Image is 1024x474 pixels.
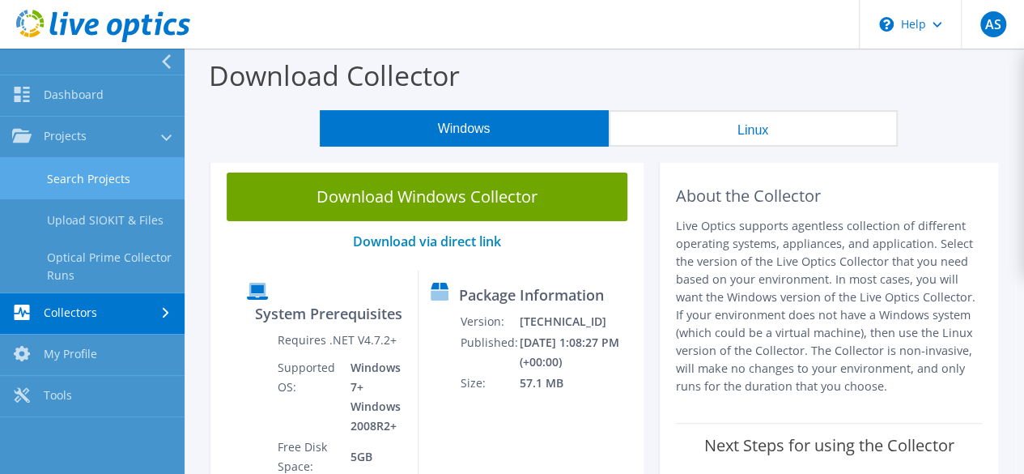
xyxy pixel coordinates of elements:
td: 57.1 MB [519,373,636,394]
td: Size: [460,373,519,394]
a: Download Windows Collector [227,173,627,221]
label: Package Information [459,287,604,303]
td: Supported OS: [277,357,338,437]
td: Version: [460,311,519,332]
label: System Prerequisites [255,305,402,322]
label: Download Collector [209,57,460,94]
td: Windows 7+ Windows 2008R2+ [338,357,406,437]
h2: About the Collector [676,186,982,206]
a: Download via direct link [353,233,501,250]
span: AS [980,11,1006,37]
button: Linux [609,110,898,147]
p: Live Optics supports agentless collection of different operating systems, appliances, and applica... [676,217,982,395]
td: [DATE] 1:08:27 PM (+00:00) [519,332,636,373]
td: Published: [460,332,519,373]
label: Requires .NET V4.7.2+ [278,332,397,348]
td: [TECHNICAL_ID] [519,311,636,332]
label: Next Steps for using the Collector [704,436,954,455]
svg: \n [879,17,894,32]
button: Windows [320,110,609,147]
